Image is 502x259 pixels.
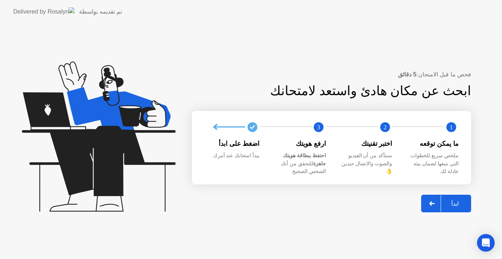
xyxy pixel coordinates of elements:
[398,71,416,78] b: 5 دقائق
[477,234,495,252] div: Open Intercom Messenger
[383,123,386,130] text: 2
[205,139,260,148] div: اضغط على ابدأ
[79,7,122,16] div: تم تقديمه بواسطة
[272,152,326,176] div: للتحقق من أنك الشخص الصحيح
[421,195,471,212] button: ابدأ
[404,139,459,148] div: ما يمكن توقعه
[205,152,260,160] div: يبدأ امتحانك عند أمرك
[450,123,453,130] text: 1
[317,123,320,130] text: 3
[338,139,392,148] div: اختبر تقنيتك
[192,70,471,79] div: فحص ما قبل الامتحان:
[404,152,459,176] div: ملخص سريع للخطوات التي نتبعها لضمان بيئة عادلة لك
[441,200,469,207] div: ابدأ
[338,152,392,176] div: سنتأكد من أن الفيديو والصوت والاتصال جيدين 👌
[283,152,326,166] b: احتفظ ببطاقة هويتك جاهزة
[212,81,471,101] div: ابحث عن مكان هادئ واستعد لامتحانك
[13,7,75,16] img: Delivered by Rosalyn
[272,139,326,148] div: ارفع هويتك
